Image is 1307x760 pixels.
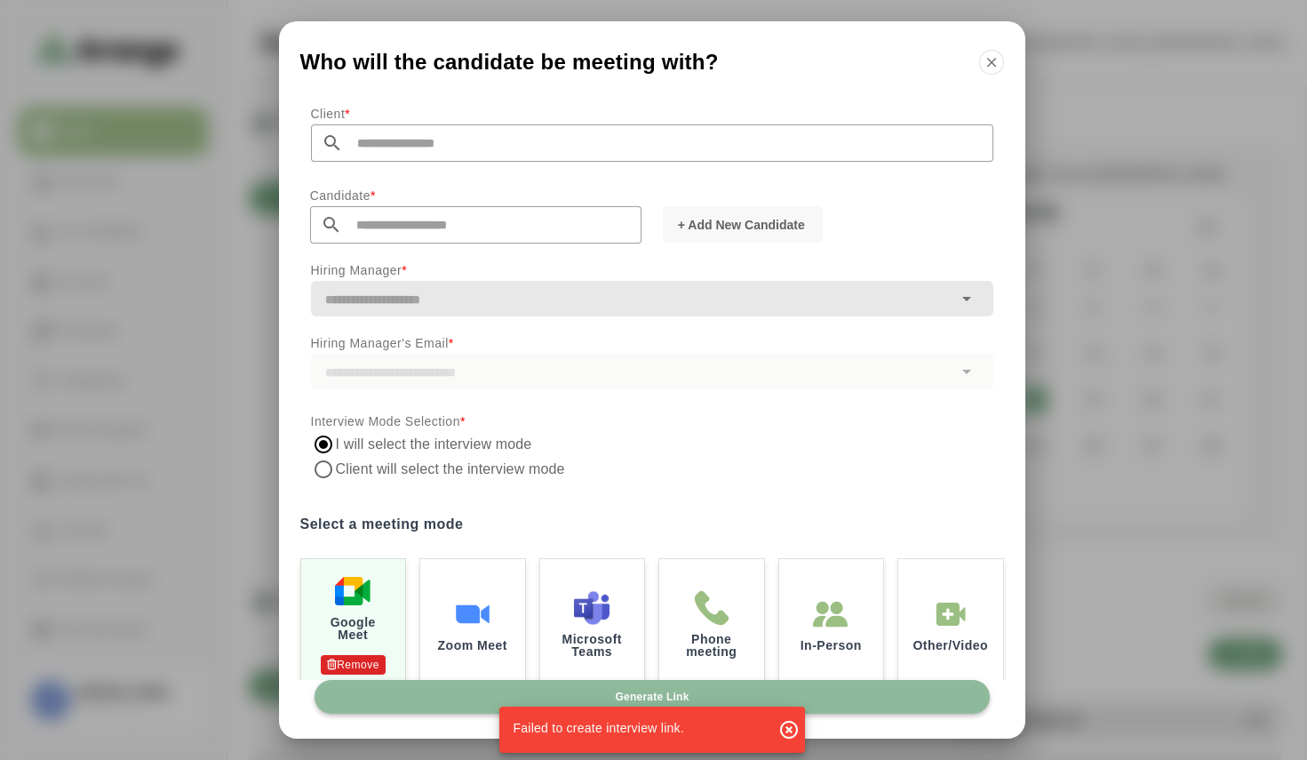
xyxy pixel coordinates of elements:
[335,573,371,609] img: Google Meet
[315,616,392,641] p: Google Meet
[933,596,968,632] img: In-Person
[673,633,750,658] p: Phone meeting
[311,103,993,124] p: Client
[336,432,533,457] label: I will select the interview mode
[913,639,988,652] p: Other/Video
[514,721,684,735] span: Failed to create interview link.
[315,680,990,714] button: Generate Link
[311,411,993,432] p: Interview Mode Selection
[694,590,729,626] img: Phone meeting
[677,216,805,234] span: + Add New Candidate
[321,655,386,675] p: Remove Authentication
[813,596,849,632] img: In-Person
[801,639,862,652] p: In-Person
[311,332,993,354] p: Hiring Manager's Email
[311,260,993,281] p: Hiring Manager
[614,690,689,704] span: Generate Link
[574,590,610,626] img: Microsoft Teams
[300,512,1004,537] label: Select a meeting mode
[336,457,649,482] label: Client will select the interview mode
[300,52,719,73] span: Who will the candidate be meeting with?
[438,639,507,652] p: Zoom Meet
[663,206,823,243] button: + Add New Candidate
[310,185,642,206] p: Candidate
[455,596,490,632] img: Zoom Meet
[554,633,631,658] p: Microsoft Teams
